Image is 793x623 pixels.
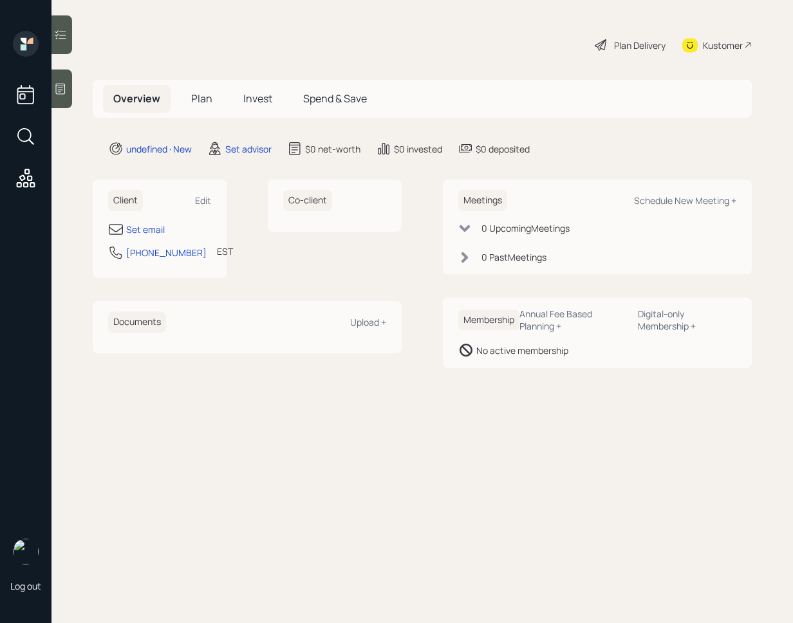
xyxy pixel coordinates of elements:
[13,539,39,564] img: retirable_logo.png
[614,39,666,52] div: Plan Delivery
[113,91,160,106] span: Overview
[126,142,192,156] div: undefined · New
[108,190,143,211] h6: Client
[10,580,41,592] div: Log out
[458,190,507,211] h6: Meetings
[638,308,736,332] div: Digital-only Membership +
[350,316,386,328] div: Upload +
[481,250,546,264] div: 0 Past Meeting s
[476,142,530,156] div: $0 deposited
[126,223,165,236] div: Set email
[634,194,736,207] div: Schedule New Meeting +
[305,142,360,156] div: $0 net-worth
[243,91,272,106] span: Invest
[126,246,207,259] div: [PHONE_NUMBER]
[703,39,743,52] div: Kustomer
[476,344,568,357] div: No active membership
[191,91,212,106] span: Plan
[519,308,628,332] div: Annual Fee Based Planning +
[108,311,166,333] h6: Documents
[283,190,332,211] h6: Co-client
[195,194,211,207] div: Edit
[225,142,272,156] div: Set advisor
[394,142,442,156] div: $0 invested
[458,310,519,331] h6: Membership
[303,91,367,106] span: Spend & Save
[217,245,233,258] div: EST
[481,221,570,235] div: 0 Upcoming Meeting s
